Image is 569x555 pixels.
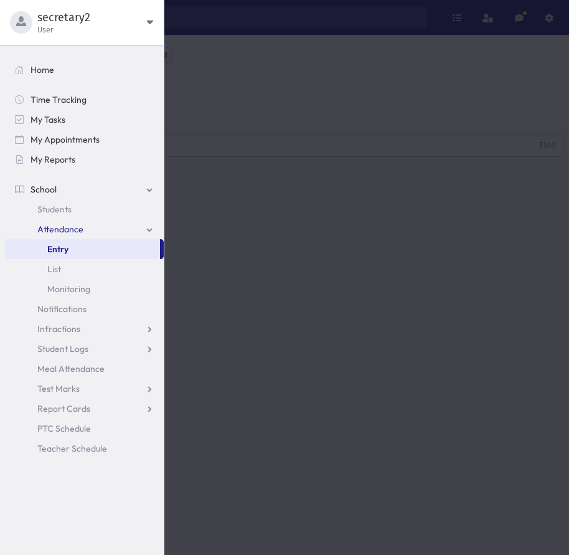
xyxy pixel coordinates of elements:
a: School [5,179,164,199]
a: Notifications [5,299,164,319]
span: My Reports [31,154,75,165]
a: My Reports [5,149,164,169]
a: Student Logs [5,339,164,359]
span: School [31,184,57,195]
a: Monitoring [5,279,164,299]
a: My Tasks [5,110,164,130]
span: Notifications [37,303,87,315]
span: Report Cards [37,403,90,414]
span: My Appointments [31,134,100,145]
span: Meal Attendance [37,363,105,374]
a: Infractions [5,319,164,339]
span: Infractions [37,323,80,334]
span: User [37,25,146,35]
span: PTC Schedule [37,423,91,434]
span: Home [31,64,54,75]
a: PTC Schedule [5,419,164,439]
span: My Tasks [31,114,65,125]
a: Time Tracking [5,90,164,110]
a: Teacher Schedule [5,439,164,458]
span: Monitoring [47,283,90,295]
a: Meal Attendance [5,359,164,379]
span: Entry [47,244,68,255]
a: Test Marks [5,379,164,399]
span: Test Marks [37,383,80,394]
span: List [47,263,61,275]
a: Home [5,60,164,80]
a: Entry [5,239,160,259]
a: List [5,259,164,279]
span: Teacher Schedule [37,443,107,454]
a: My Appointments [5,130,164,149]
span: Students [37,204,72,215]
span: Attendance [37,224,83,235]
a: Students [5,199,164,219]
span: Time Tracking [31,94,87,105]
a: Attendance [5,219,164,239]
span: secretary2 [37,10,146,25]
span: Student Logs [37,343,88,354]
a: Report Cards [5,399,164,419]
